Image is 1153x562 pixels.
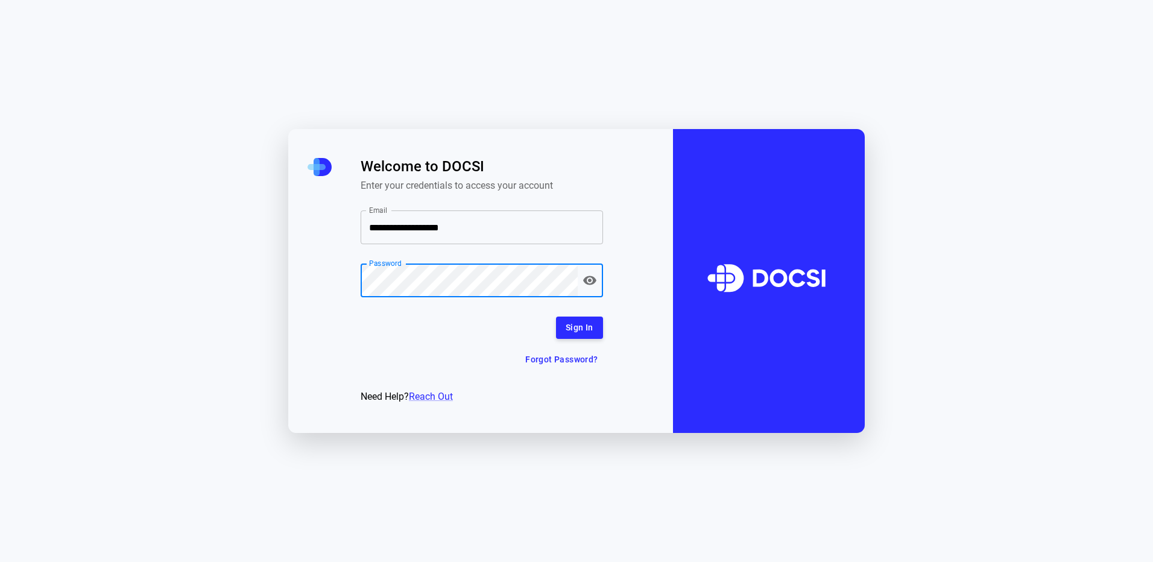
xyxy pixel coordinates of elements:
[361,180,603,191] span: Enter your credentials to access your account
[556,317,603,339] button: Sign In
[308,158,332,176] img: DOCSI Mini Logo
[697,235,841,327] img: DOCSI Logo
[361,158,603,175] span: Welcome to DOCSI
[409,391,453,402] a: Reach Out
[369,258,401,268] label: Password
[369,205,388,215] label: Email
[520,349,602,371] button: Forgot Password?
[361,390,603,404] div: Need Help?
